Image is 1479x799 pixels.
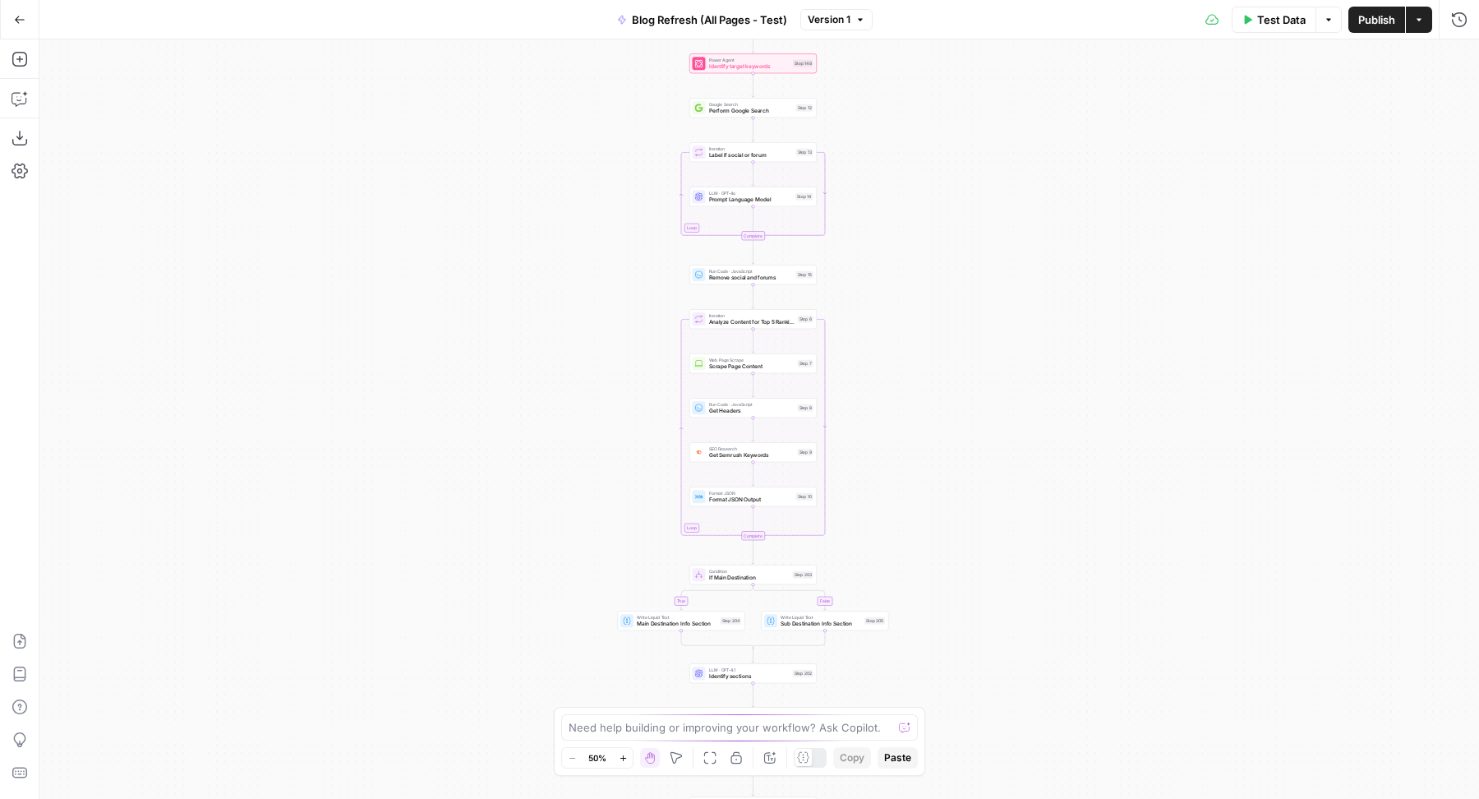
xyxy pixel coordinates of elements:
span: Identify sections [709,672,790,681]
div: Web Page ScrapeScrape Page ContentStep 7 [689,353,817,373]
span: Analyze Content for Top 5 Ranking Pages [709,318,795,326]
div: Step 202 [793,670,813,677]
span: Prompt Language Model [709,196,793,204]
g: Edge from step_8 to step_9 [752,418,754,441]
span: Scrape Page Content [709,363,795,371]
button: Blog Refresh (All Pages - Test) [607,7,797,33]
g: Edge from step_203 to step_205 [753,584,827,610]
span: Perform Google Search [709,107,793,115]
div: Google SearchPerform Google SearchStep 12 [689,98,817,118]
div: Format JSONFormat JSON OutputStep 10 [689,487,817,506]
button: Test Data [1232,7,1315,33]
button: Publish [1348,7,1405,33]
div: Step 148 [793,60,813,67]
div: Step 205 [864,617,885,625]
div: Step 6 [798,316,813,323]
g: Edge from step_203 to step_204 [680,584,753,610]
div: LoopIterationLabel if social or forumStep 13 [689,142,817,162]
span: Copy [840,751,864,765]
g: Edge from step_6 to step_7 [752,329,754,353]
div: Step 9 [798,449,813,456]
span: Iteration [709,312,795,319]
div: Step 12 [796,104,813,112]
div: ConditionIf Main DestinationStep 203 [689,565,817,584]
span: Condition [709,568,790,575]
span: Write Liquid Text [637,614,717,621]
span: SEO Research [709,446,795,452]
span: If Main Destination [709,574,790,582]
div: Step 15 [796,271,813,279]
g: Edge from step_13 to step_14 [752,162,754,186]
g: Edge from step_148 to step_12 [752,73,754,97]
g: Edge from step_155 to step_158 [752,772,754,796]
div: Step 204 [721,617,742,625]
div: Step 10 [796,493,813,501]
div: Complete [741,231,765,240]
span: Run Code · JavaScript [709,268,793,275]
span: Run Code · JavaScript [709,401,795,408]
div: Write Liquid TextSub Destination Info SectionStep 205 [762,611,889,630]
span: LLM · GPT-4o [709,190,793,196]
div: Power AgentIdentify target keywordsStep 148 [689,53,817,73]
div: Step 7 [798,360,813,367]
span: Sub Destination Info Section [781,620,861,628]
button: Version 1 [800,9,873,30]
span: Power Agent [709,57,790,63]
g: Edge from step_202 to step_153 [752,683,754,707]
span: Label if social or forum [709,151,793,159]
g: Edge from step_13-iteration-end to step_15 [752,240,754,264]
span: Blog Refresh (All Pages - Test) [632,12,787,28]
g: Edge from step_15 to step_6 [752,284,754,308]
g: Edge from step_203-conditional-end to step_202 [752,648,754,663]
span: Web Page Scrape [709,357,795,363]
g: Edge from step_9 to step_10 [752,462,754,486]
span: Version 1 [808,12,850,27]
div: LoopIterationAnalyze Content for Top 5 Ranking PagesStep 6 [689,309,817,329]
div: LLM · GPT-4.1Identify sectionsStep 202 [689,663,817,683]
span: Remove social and forums [709,274,793,282]
div: SEO ResearchGet Semrush KeywordsStep 9 [689,442,817,462]
span: Publish [1358,12,1395,28]
span: Get Semrush Keywords [709,451,795,460]
div: Complete [689,531,817,540]
div: Step 14 [795,193,813,201]
button: Copy [833,747,871,769]
span: Paste [884,751,911,765]
div: Complete [741,531,765,540]
div: LLM · GPT-4oPrompt Language ModelStep 14 [689,187,817,206]
span: Format JSON Output [709,496,793,504]
span: Main Destination Info Section [637,620,717,628]
g: Edge from step_12 to step_13 [752,118,754,141]
g: Edge from step_7 to step_8 [752,373,754,397]
button: Paste [878,747,918,769]
img: ey5lt04xp3nqzrimtu8q5fsyor3u [695,449,703,456]
div: Step 203 [793,571,813,579]
div: Run Code · JavaScriptGet HeadersStep 8 [689,398,817,418]
g: Edge from start to step_148 [752,29,754,53]
span: Iteration [709,145,793,152]
span: 50% [588,751,606,764]
g: Edge from step_204 to step_203-conditional-end [681,630,753,649]
span: Test Data [1257,12,1306,28]
span: Get Headers [709,407,795,415]
div: Run Code · JavaScriptRemove social and forumsStep 15 [689,265,817,284]
span: Identify target keywords [709,62,790,71]
span: Google Search [709,101,793,108]
div: Complete [689,231,817,240]
div: Write Liquid TextMain Destination Info SectionStep 204 [618,611,745,630]
span: Format JSON [709,490,793,496]
span: LLM · GPT-4.1 [709,667,790,673]
span: Write Liquid Text [781,614,861,621]
div: Step 13 [796,149,813,156]
div: Step 8 [798,404,813,412]
g: Edge from step_6-iteration-end to step_203 [752,540,754,564]
g: Edge from step_205 to step_203-conditional-end [753,630,826,649]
